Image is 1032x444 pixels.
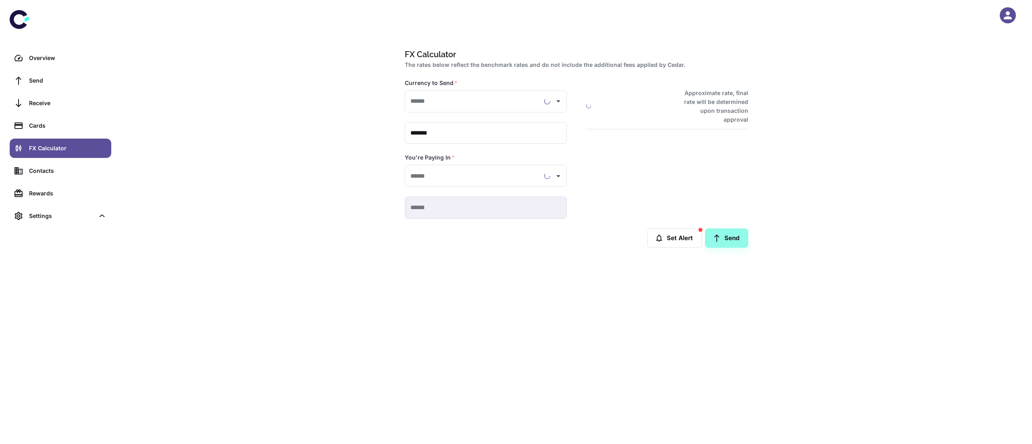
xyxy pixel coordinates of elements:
[29,76,106,85] div: Send
[29,99,106,108] div: Receive
[647,228,702,248] button: Set Alert
[29,212,94,220] div: Settings
[553,170,564,182] button: Open
[29,144,106,153] div: FX Calculator
[405,154,455,162] label: You're Paying In
[705,228,748,248] a: Send
[10,161,111,181] a: Contacts
[10,184,111,203] a: Rewards
[29,54,106,62] div: Overview
[553,95,564,107] button: Open
[10,206,111,226] div: Settings
[405,48,745,60] h1: FX Calculator
[29,121,106,130] div: Cards
[675,89,748,124] h6: Approximate rate, final rate will be determined upon transaction approval
[29,166,106,175] div: Contacts
[10,71,111,90] a: Send
[10,93,111,113] a: Receive
[29,189,106,198] div: Rewards
[10,116,111,135] a: Cards
[405,79,458,87] label: Currency to Send
[10,48,111,68] a: Overview
[10,139,111,158] a: FX Calculator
